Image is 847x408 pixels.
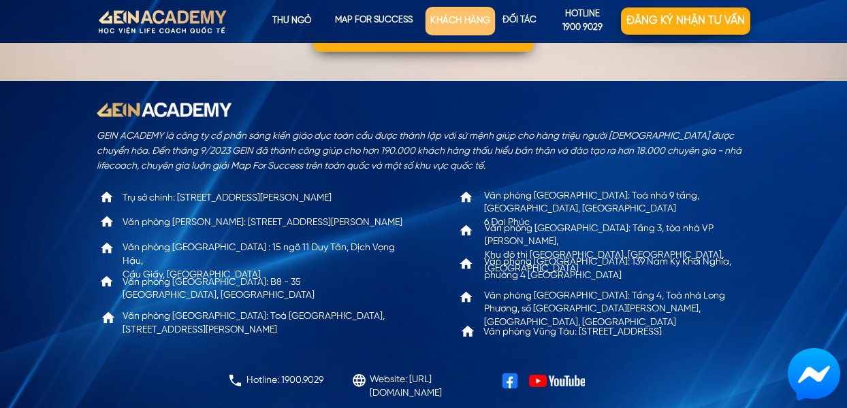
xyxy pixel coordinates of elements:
[370,373,496,400] p: Website: [URL][DOMAIN_NAME]
[621,7,750,35] p: Đăng ký nhận tư vấn
[123,276,386,303] p: Văn phòng [GEOGRAPHIC_DATA]: B8 - 35 [GEOGRAPHIC_DATA], [GEOGRAPHIC_DATA]
[484,190,748,230] p: Văn phòng [GEOGRAPHIC_DATA]: Toà nhà 9 tầng, [GEOGRAPHIC_DATA], [GEOGRAPHIC_DATA] 6 Đại Phúc
[483,326,747,339] p: Văn phòng Vũng Tàu: [STREET_ADDRESS]
[123,241,406,282] p: Văn phòng [GEOGRAPHIC_DATA] : 15 ngõ 11 Duy Tân, Dịch Vọng Hậu, Cầu Giấy, [GEOGRAPHIC_DATA]
[545,7,621,36] p: hotline 1900 9029
[123,192,396,205] p: Trụ sở chính: [STREET_ADDRESS][PERSON_NAME]
[488,7,550,35] p: Đối tác
[123,310,386,337] p: Văn phòng [GEOGRAPHIC_DATA]: Toà [GEOGRAPHIC_DATA], [STREET_ADDRESS][PERSON_NAME]
[485,222,748,275] p: Văn phòng [GEOGRAPHIC_DATA]: Tầng 3, tòa nhà VP [PERSON_NAME], Khu đô thị [GEOGRAPHIC_DATA], [GEO...
[426,7,496,35] p: KHÁCH HÀNG
[97,129,750,175] div: GEIN ACADEMY là công ty cổ phần sáng kiến giáo dục toàn cầu được thành lập với sứ mệnh giúp cho h...
[484,290,748,330] p: Văn phòng [GEOGRAPHIC_DATA]: Tầng 4, Toà nhà Long Phương, số [GEOGRAPHIC_DATA][PERSON_NAME], [GEO...
[545,7,621,35] a: hotline1900 9029
[334,7,414,35] p: map for success
[484,256,748,282] p: Văn phòng [GEOGRAPHIC_DATA]: 139 Nam Kỳ Khởi Nghĩa, phường 4 [GEOGRAPHIC_DATA]
[251,7,334,35] p: Thư ngỏ
[123,216,406,230] p: Văn phòng [PERSON_NAME]: [STREET_ADDRESS][PERSON_NAME]
[246,374,345,388] p: Hotline: 1900.9029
